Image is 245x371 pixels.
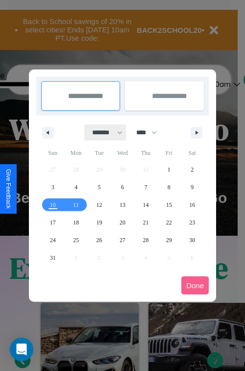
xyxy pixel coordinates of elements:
[181,214,204,231] button: 23
[97,214,102,231] span: 19
[111,145,134,161] span: Wed
[41,145,64,161] span: Sun
[50,249,56,267] span: 31
[97,196,102,214] span: 12
[111,214,134,231] button: 20
[134,231,157,249] button: 28
[64,231,87,249] button: 25
[50,214,56,231] span: 17
[157,231,180,249] button: 29
[88,196,111,214] button: 12
[157,161,180,178] button: 1
[166,214,172,231] span: 22
[168,161,171,178] span: 1
[189,231,195,249] span: 30
[88,178,111,196] button: 5
[98,178,101,196] span: 5
[181,178,204,196] button: 9
[111,178,134,196] button: 6
[50,196,56,214] span: 10
[143,231,148,249] span: 28
[120,214,125,231] span: 20
[74,178,77,196] span: 4
[121,178,124,196] span: 6
[134,214,157,231] button: 21
[41,178,64,196] button: 3
[168,178,171,196] span: 8
[88,231,111,249] button: 26
[134,196,157,214] button: 14
[41,196,64,214] button: 10
[111,196,134,214] button: 13
[181,276,209,295] button: Done
[157,145,180,161] span: Fri
[189,196,195,214] span: 16
[143,214,148,231] span: 21
[181,161,204,178] button: 2
[144,178,147,196] span: 7
[181,145,204,161] span: Sat
[157,178,180,196] button: 8
[41,214,64,231] button: 17
[191,178,194,196] span: 9
[134,178,157,196] button: 7
[50,231,56,249] span: 24
[143,196,148,214] span: 14
[181,231,204,249] button: 30
[120,231,125,249] span: 27
[73,196,79,214] span: 11
[166,196,172,214] span: 15
[88,145,111,161] span: Tue
[64,145,87,161] span: Mon
[157,214,180,231] button: 22
[88,214,111,231] button: 19
[97,231,102,249] span: 26
[191,161,194,178] span: 2
[73,214,79,231] span: 18
[64,196,87,214] button: 11
[166,231,172,249] span: 29
[51,178,54,196] span: 3
[41,231,64,249] button: 24
[64,214,87,231] button: 18
[5,169,12,209] div: Give Feedback
[157,196,180,214] button: 15
[41,249,64,267] button: 31
[120,196,125,214] span: 13
[111,231,134,249] button: 27
[189,214,195,231] span: 23
[10,338,33,361] div: Open Intercom Messenger
[181,196,204,214] button: 16
[134,145,157,161] span: Thu
[64,178,87,196] button: 4
[73,231,79,249] span: 25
